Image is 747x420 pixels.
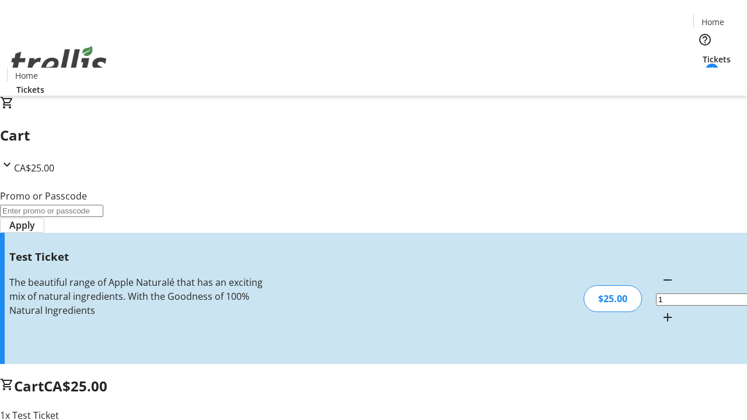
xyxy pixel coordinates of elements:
div: $25.00 [584,285,642,312]
span: CA$25.00 [44,376,107,395]
span: Apply [9,218,35,232]
div: The beautiful range of Apple Naturalé that has an exciting mix of natural ingredients. With the G... [9,275,264,317]
a: Home [8,69,45,82]
span: Home [701,16,724,28]
button: Cart [693,65,717,89]
button: Decrement by one [656,268,679,292]
h3: Test Ticket [9,249,264,265]
a: Tickets [693,53,740,65]
a: Home [694,16,731,28]
button: Increment by one [656,306,679,329]
span: Home [15,69,38,82]
span: Tickets [703,53,731,65]
button: Help [693,28,717,51]
span: CA$25.00 [14,162,54,174]
span: Tickets [16,83,44,96]
a: Tickets [7,83,54,96]
img: Orient E2E Organization 5VlIFcayl0's Logo [7,33,111,92]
